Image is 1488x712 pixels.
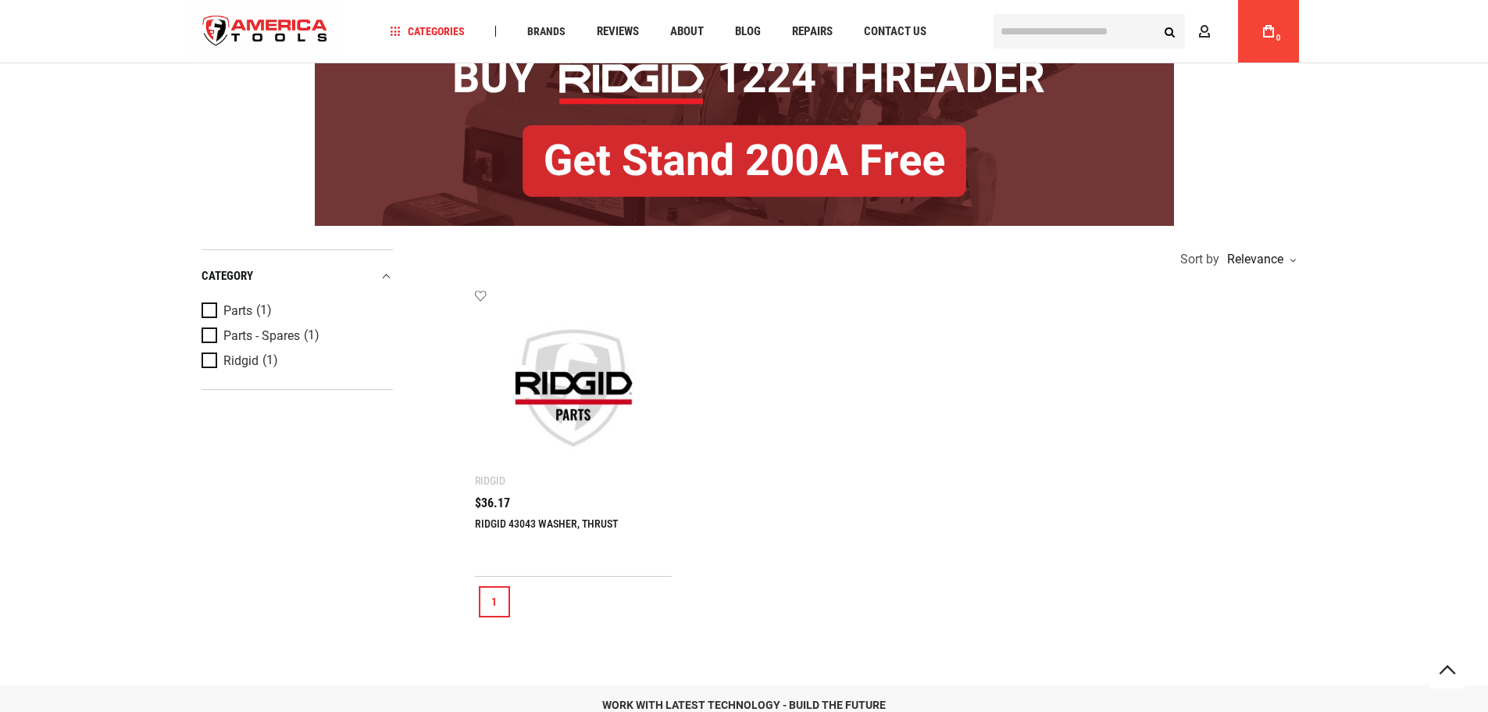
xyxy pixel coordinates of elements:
a: Blog [728,21,768,42]
span: Brands [527,26,566,37]
span: Parts - Spares [223,329,300,343]
span: Repairs [792,26,833,38]
span: Parts [223,304,252,318]
span: (1) [304,329,319,342]
a: Parts (1) [202,302,389,320]
span: $36.17 [475,497,510,510]
span: Contact Us [864,26,926,38]
a: Categories [383,21,472,42]
button: Search [1155,16,1185,46]
div: Product Filters [202,249,393,390]
span: Ridgid [223,354,259,368]
img: BOGO: Buy RIDGID® 1224 Threader, Get Stand 200A Free! [315,19,1174,226]
span: Sort by [1180,253,1219,266]
a: Ridgid (1) [202,352,389,370]
span: Blog [735,26,761,38]
a: Parts - Spares (1) [202,327,389,345]
a: RIDGID 43043 WASHER, THRUST [475,517,618,530]
a: Reviews [590,21,646,42]
img: RIDGID 43043 WASHER, THRUST [491,305,657,471]
div: Ridgid [475,474,505,487]
div: category [202,266,393,287]
div: Relevance [1223,253,1295,266]
span: About [670,26,704,38]
a: Brands [520,21,573,42]
a: About [663,21,711,42]
img: America Tools [190,2,341,61]
a: store logo [190,2,341,61]
span: 0 [1276,34,1281,42]
a: Contact Us [857,21,933,42]
span: Reviews [597,26,639,38]
span: (1) [256,304,272,317]
a: 1 [479,586,510,617]
span: Categories [390,26,465,37]
span: (1) [262,354,278,367]
a: Repairs [785,21,840,42]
